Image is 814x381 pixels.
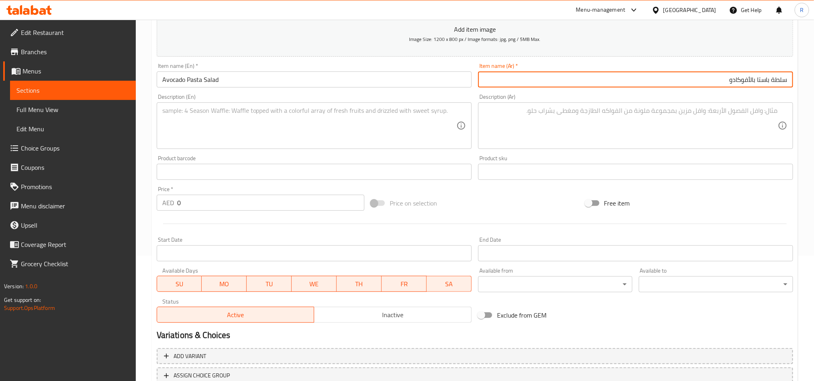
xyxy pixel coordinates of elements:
[160,278,199,290] span: SU
[3,158,136,177] a: Coupons
[317,309,468,321] span: Inactive
[169,24,781,34] p: Add item image
[409,35,540,44] span: Image Size: 1200 x 800 px / Image formats: jpg, png / 5MB Max.
[247,276,292,292] button: TU
[478,71,793,88] input: Enter name Ar
[385,278,423,290] span: FR
[639,276,793,292] div: ​
[390,198,437,208] span: Price on selection
[10,100,136,119] a: Full Menu View
[800,6,804,14] span: R
[382,276,427,292] button: FR
[21,182,129,192] span: Promotions
[4,281,24,291] span: Version:
[478,164,793,180] input: Please enter product sku
[337,276,382,292] button: TH
[21,47,129,57] span: Branches
[162,198,174,208] p: AED
[295,278,333,290] span: WE
[3,61,136,81] a: Menus
[3,216,136,235] a: Upsell
[292,276,337,292] button: WE
[3,177,136,196] a: Promotions
[157,164,472,180] input: Please enter product barcode
[314,307,472,323] button: Inactive
[10,119,136,139] a: Edit Menu
[21,143,129,153] span: Choice Groups
[3,235,136,254] a: Coverage Report
[3,23,136,42] a: Edit Restaurant
[497,310,547,320] span: Exclude from GEM
[205,278,243,290] span: MO
[174,371,230,381] span: ASSIGN CHOICE GROUP
[3,139,136,158] a: Choice Groups
[157,348,793,365] button: Add variant
[157,71,472,88] input: Enter name En
[663,6,716,14] div: [GEOGRAPHIC_DATA]
[10,81,136,100] a: Sections
[160,309,311,321] span: Active
[21,220,129,230] span: Upsell
[430,278,468,290] span: SA
[202,276,247,292] button: MO
[478,276,632,292] div: ​
[21,28,129,37] span: Edit Restaurant
[21,163,129,172] span: Coupons
[21,259,129,269] span: Grocery Checklist
[4,295,41,305] span: Get support on:
[21,240,129,249] span: Coverage Report
[157,276,202,292] button: SU
[3,42,136,61] a: Branches
[340,278,378,290] span: TH
[25,281,37,291] span: 1.0.0
[576,5,626,15] div: Menu-management
[177,195,364,211] input: Please enter price
[16,124,129,134] span: Edit Menu
[16,105,129,114] span: Full Menu View
[604,198,630,208] span: Free item
[22,66,129,76] span: Menus
[250,278,288,290] span: TU
[157,329,793,341] h2: Variations & Choices
[4,303,55,313] a: Support.OpsPlatform
[157,307,315,323] button: Active
[174,351,206,361] span: Add variant
[21,201,129,211] span: Menu disclaimer
[3,254,136,273] a: Grocery Checklist
[16,86,129,95] span: Sections
[427,276,472,292] button: SA
[3,196,136,216] a: Menu disclaimer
